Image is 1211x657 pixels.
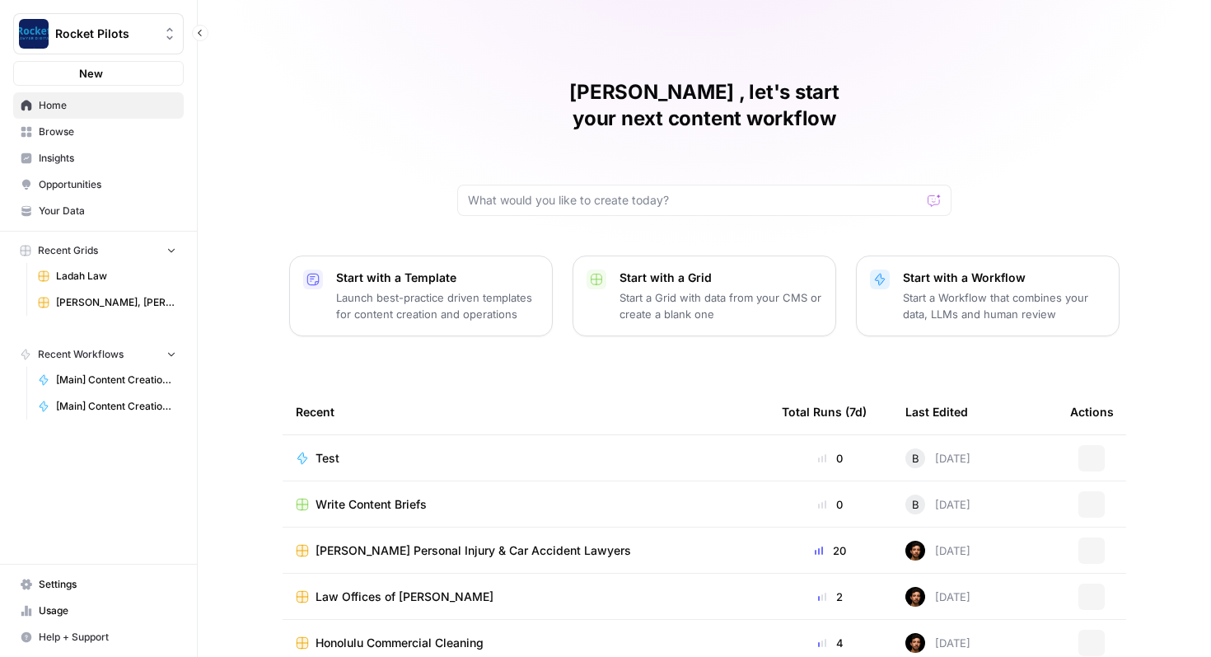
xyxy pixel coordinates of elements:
[905,389,968,434] div: Last Edited
[782,589,879,605] div: 2
[39,577,176,592] span: Settings
[55,26,155,42] span: Rocket Pilots
[856,256,1120,336] button: Start with a WorkflowStart a Workflow that combines your data, LLMs and human review
[905,541,925,561] img: wt756mygx0n7rybn42vblmh42phm
[296,389,755,434] div: Recent
[905,587,925,607] img: wt756mygx0n7rybn42vblmh42phm
[39,204,176,218] span: Your Data
[903,270,1106,286] p: Start with a Workflow
[79,65,103,82] span: New
[39,603,176,618] span: Usage
[316,589,493,605] span: Law Offices of [PERSON_NAME]
[39,630,176,645] span: Help + Support
[782,389,867,434] div: Total Runs (7d)
[13,198,184,224] a: Your Data
[782,635,879,651] div: 4
[905,587,970,607] div: [DATE]
[912,496,919,513] span: B
[13,13,184,54] button: Workspace: Rocket Pilots
[13,92,184,119] a: Home
[13,145,184,171] a: Insights
[13,119,184,145] a: Browse
[316,496,427,513] span: Write Content Briefs
[30,289,184,316] a: [PERSON_NAME], [PERSON_NAME] & [PERSON_NAME]
[13,238,184,263] button: Recent Grids
[38,347,124,362] span: Recent Workflows
[56,373,176,387] span: [Main] Content Creation Brief
[56,269,176,284] span: Ladah Law
[457,79,951,132] h1: [PERSON_NAME] , let's start your next content workflow
[30,367,184,393] a: [Main] Content Creation Brief
[1070,389,1114,434] div: Actions
[13,61,184,86] button: New
[13,571,184,598] a: Settings
[56,295,176,310] span: [PERSON_NAME], [PERSON_NAME] & [PERSON_NAME]
[468,192,921,209] input: What would you like to create today?
[39,124,176,139] span: Browse
[296,450,755,467] a: Test
[336,270,539,286] p: Start with a Template
[30,263,184,289] a: Ladah Law
[903,289,1106,322] p: Start a Workflow that combines your data, LLMs and human review
[296,635,755,651] a: Honolulu Commercial Cleaning
[905,633,925,653] img: wt756mygx0n7rybn42vblmh42phm
[905,448,970,468] div: [DATE]
[782,496,879,513] div: 0
[56,399,176,414] span: [Main] Content Creation Article
[782,542,879,559] div: 20
[289,256,553,336] button: Start with a TemplateLaunch best-practice driven templates for content creation and operations
[296,496,755,513] a: Write Content Briefs
[782,450,879,467] div: 0
[905,495,970,514] div: [DATE]
[39,98,176,113] span: Home
[912,450,919,467] span: B
[296,542,755,559] a: [PERSON_NAME] Personal Injury & Car Accident Lawyers
[316,542,631,559] span: [PERSON_NAME] Personal Injury & Car Accident Lawyers
[39,151,176,166] span: Insights
[573,256,836,336] button: Start with a GridStart a Grid with data from your CMS or create a blank one
[620,270,822,286] p: Start with a Grid
[30,393,184,420] a: [Main] Content Creation Article
[316,450,339,467] span: Test
[620,289,822,322] p: Start a Grid with data from your CMS or create a blank one
[296,589,755,605] a: Law Offices of [PERSON_NAME]
[905,633,970,653] div: [DATE]
[905,541,970,561] div: [DATE]
[13,624,184,650] button: Help + Support
[13,171,184,198] a: Opportunities
[38,243,98,258] span: Recent Grids
[316,635,484,651] span: Honolulu Commercial Cleaning
[336,289,539,322] p: Launch best-practice driven templates for content creation and operations
[39,177,176,192] span: Opportunities
[13,598,184,624] a: Usage
[19,19,49,49] img: Rocket Pilots Logo
[13,342,184,367] button: Recent Workflows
